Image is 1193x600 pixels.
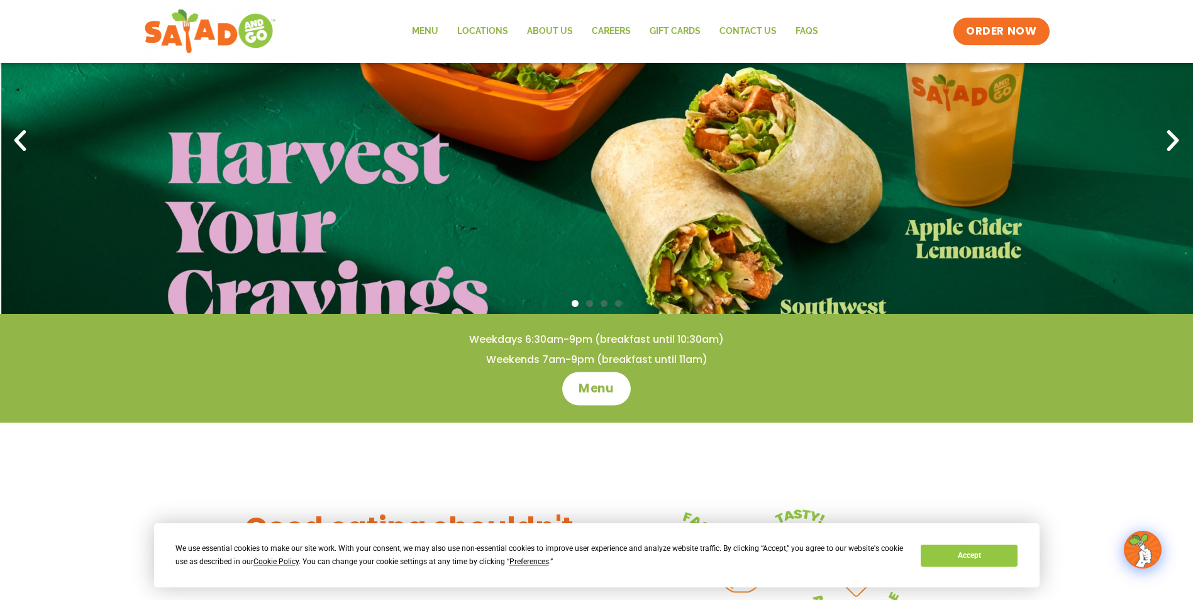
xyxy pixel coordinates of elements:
h4: Weekdays 6:30am-9pm (breakfast until 10:30am) [25,333,1168,347]
img: wpChatIcon [1125,532,1160,567]
a: Locations [448,17,518,46]
div: Previous slide [6,127,34,155]
nav: Menu [402,17,828,46]
a: Menu [562,372,631,405]
div: We use essential cookies to make our site work. With your consent, we may also use non-essential ... [175,542,906,569]
span: Cookie Policy [253,557,299,566]
span: ORDER NOW [966,24,1036,39]
div: Next slide [1159,127,1187,155]
a: ORDER NOW [953,18,1049,45]
span: Go to slide 3 [601,300,608,307]
a: Contact Us [710,17,786,46]
button: Accept [921,545,1018,567]
span: Menu [579,381,614,397]
a: GIFT CARDS [640,17,710,46]
img: new-SAG-logo-768×292 [144,6,277,57]
a: Careers [582,17,640,46]
div: Cookie Consent Prompt [154,523,1040,587]
span: Go to slide 1 [572,300,579,307]
span: Go to slide 4 [615,300,622,307]
a: Menu [402,17,448,46]
a: FAQs [786,17,828,46]
a: About Us [518,17,582,46]
span: Go to slide 2 [586,300,593,307]
h3: Good eating shouldn't be complicated. [245,509,597,585]
h4: Weekends 7am-9pm (breakfast until 11am) [25,353,1168,367]
span: Preferences [509,557,549,566]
